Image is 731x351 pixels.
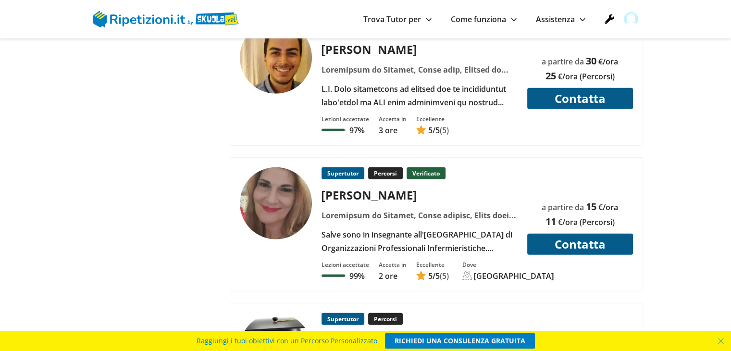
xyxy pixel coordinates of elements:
p: 2 ore [379,271,407,281]
span: (5) [440,271,449,281]
div: [GEOGRAPHIC_DATA] [474,271,554,281]
img: tutor a Siena - Matteo [240,22,312,94]
div: Salve sono in insegnante all'[GEOGRAPHIC_DATA] di Organizzazioni Professionali Infermieristiche. ... [318,228,521,255]
span: Raggiungi i tuoi obiettivi con un Percorso Personalizzato [197,333,377,349]
span: €/ora (Percorsi) [558,217,615,227]
span: 30 [586,54,596,67]
span: 5 [428,125,433,136]
div: Accetta in [379,115,407,123]
div: [PERSON_NAME] [318,187,521,203]
p: Percorsi [368,313,403,325]
img: user avatar [624,12,638,26]
span: (5) [440,125,449,136]
a: Come funziona [451,14,517,25]
img: tutor a ROMA - laura [240,167,312,239]
span: €/ora [598,56,618,67]
p: Percorsi [368,167,403,179]
div: Lezioni accettate [322,115,369,123]
p: Verificato [407,167,446,179]
span: €/ora [598,202,618,213]
a: logo Skuola.net | Ripetizioni.it [93,13,239,24]
span: 5 [428,271,433,281]
div: Dove [462,261,554,269]
span: 11 [545,215,556,228]
div: Lezioni accettate [322,261,369,269]
div: L.I. Dolo sitametcons ad elitsed doe te incididuntut labo'etdol ma ALI enim adminimveni qu nostru... [318,82,521,109]
span: a partire da [542,56,584,67]
span: €/ora (Percorsi) [558,71,615,82]
div: Eccellente [416,261,449,269]
span: 15 [586,200,596,213]
p: 99% [349,271,365,281]
span: /5 [428,271,440,281]
div: Accetta in [379,261,407,269]
span: a partire da [542,202,584,213]
a: Assistenza [536,14,585,25]
p: Supertutor [322,167,364,179]
button: Contatta [527,88,633,109]
div: Loremipsum do Sitamet, Conse adip, Elitsed do eiusmodt, Incididu utlabor, Etdoloremag a enimadmi,... [318,63,521,76]
a: 5/5(5) [416,271,449,281]
span: /5 [428,125,440,136]
div: Loremipsum do Sitamet, Conse adipisc, Elits doeiu te incid utlab, Etdol magna aliquae, Admin veni... [318,209,521,222]
p: 3 ore [379,125,407,136]
a: 5/5(5) [416,125,449,136]
p: 97% [349,125,365,136]
a: RICHIEDI UNA CONSULENZA GRATUITA [385,333,535,349]
div: [PERSON_NAME] [318,41,521,57]
a: Trova Tutor per [363,14,432,25]
div: Eccellente [416,115,449,123]
p: Supertutor [322,313,364,325]
button: Contatta [527,234,633,255]
span: 25 [545,69,556,82]
img: logo Skuola.net | Ripetizioni.it [93,11,239,27]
